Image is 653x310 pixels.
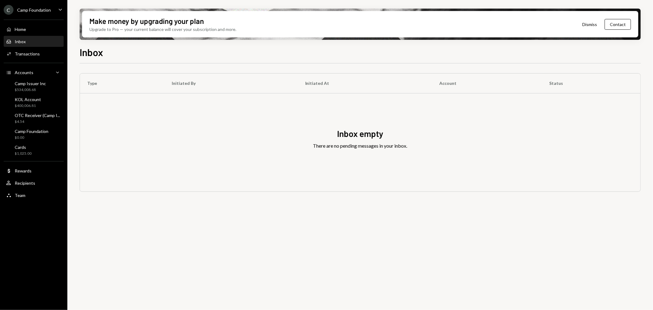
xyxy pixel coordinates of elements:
[4,111,64,126] a: OTC Receiver (Camp I...$4.54
[313,142,407,149] div: There are no pending messages in your inbox.
[15,113,60,118] div: OTC Receiver (Camp I...
[575,17,605,32] button: Dismiss
[4,95,64,110] a: KOL Account$400,006.81
[4,24,64,35] a: Home
[4,79,64,94] a: Camp Issuer Inc$534,008.68
[4,5,13,15] div: C
[89,26,236,32] div: Upgrade to Pro — your current balance will cover your subscription and more.
[4,177,64,188] a: Recipients
[80,74,164,93] th: Type
[4,165,64,176] a: Rewards
[89,16,204,26] div: Make money by upgrading your plan
[15,119,60,124] div: $4.54
[80,46,103,58] h1: Inbox
[15,103,41,108] div: $400,006.81
[298,74,432,93] th: Initiated At
[542,74,640,93] th: Status
[15,70,33,75] div: Accounts
[15,51,40,56] div: Transactions
[4,67,64,78] a: Accounts
[337,128,383,140] div: Inbox empty
[15,87,46,93] div: $534,008.68
[15,151,32,156] div: $1,025.00
[4,36,64,47] a: Inbox
[15,39,26,44] div: Inbox
[15,145,32,150] div: Cards
[164,74,298,93] th: Initiated By
[605,19,631,30] button: Contact
[15,168,32,173] div: Rewards
[4,127,64,142] a: Camp Foundation$0.00
[15,27,26,32] div: Home
[15,81,46,86] div: Camp Issuer Inc
[15,180,35,186] div: Recipients
[15,135,48,140] div: $0.00
[4,48,64,59] a: Transactions
[17,7,51,13] div: Camp Foundation
[15,193,25,198] div: Team
[4,143,64,157] a: Cards$1,025.00
[15,97,41,102] div: KOL Account
[15,129,48,134] div: Camp Foundation
[432,74,542,93] th: Account
[4,190,64,201] a: Team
